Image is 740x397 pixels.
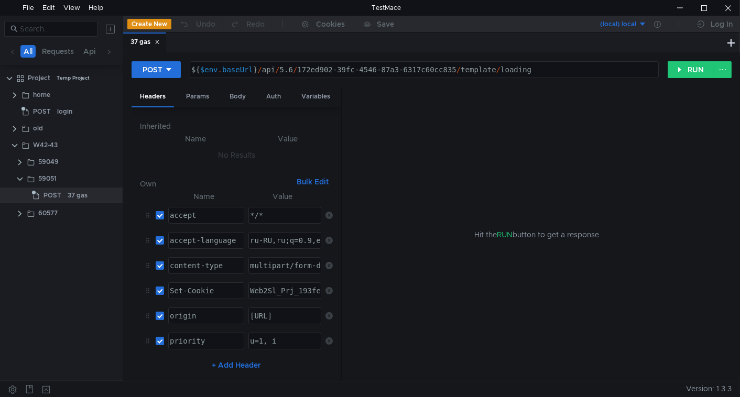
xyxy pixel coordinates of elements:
div: login [57,104,72,119]
h6: Own [140,178,292,190]
button: Bulk Edit [292,175,333,188]
div: 37 gas [68,188,88,203]
button: POST [132,61,181,78]
button: Create New [127,19,171,29]
input: Search... [20,23,91,35]
div: 59049 [38,154,59,170]
div: Cookies [316,18,345,30]
th: Value [242,133,333,145]
th: Name [164,190,244,203]
div: W42-43 [33,137,58,153]
span: Version: 1.3.3 [686,381,732,396]
div: Auth [258,87,289,106]
span: Hit the button to get a response [474,229,599,240]
button: Api [80,45,99,58]
div: Temp Project [57,70,90,86]
button: + Add Header [208,359,265,371]
div: Body [221,87,254,106]
div: 60577 [38,205,58,221]
div: Headers [132,87,174,107]
button: All [20,45,36,58]
button: Redo [223,16,272,32]
div: old [33,120,43,136]
div: Variables [293,87,339,106]
span: RUN [497,230,513,239]
h6: Inherited [140,120,333,133]
div: Log In [711,18,733,30]
div: 37 gas [130,37,160,48]
span: POST [43,188,61,203]
div: Project [28,70,50,86]
button: Requests [39,45,77,58]
th: Name [148,133,242,145]
div: home [33,87,50,103]
button: (local) local [574,16,647,32]
div: Save [377,20,394,28]
button: RUN [668,61,714,78]
nz-embed-empty: No Results [218,150,255,160]
button: Undo [171,16,223,32]
th: Value [244,190,321,203]
div: 59051 [38,171,57,186]
div: Undo [196,18,215,30]
div: (local) local [600,19,636,29]
span: POST [33,104,51,119]
div: Params [178,87,217,106]
div: Redo [246,18,265,30]
div: POST [143,64,162,75]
